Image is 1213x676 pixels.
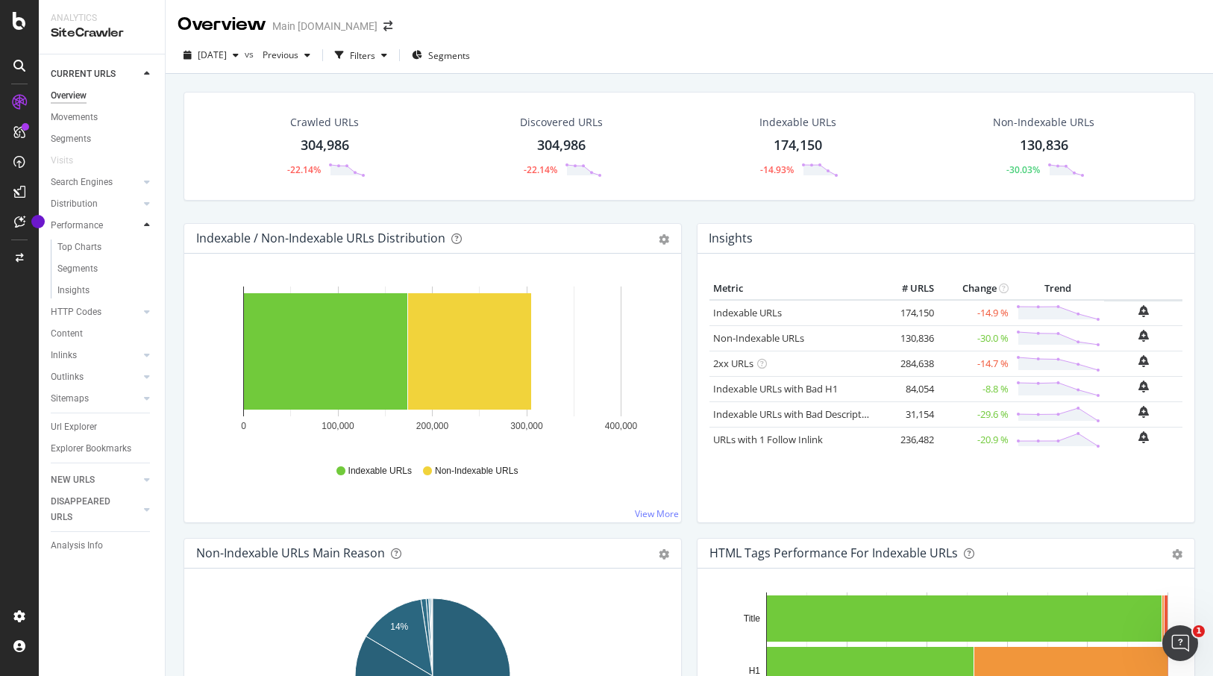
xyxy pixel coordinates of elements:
td: 284,638 [878,351,938,376]
div: CURRENT URLS [51,66,116,82]
a: Inlinks [51,348,140,363]
td: -29.6 % [938,401,1012,427]
h4: Insights [709,228,753,248]
div: Sitemaps [51,391,89,407]
text: H1 [749,666,761,676]
div: Filters [350,49,375,62]
div: HTTP Codes [51,304,101,320]
th: # URLS [878,278,938,300]
div: bell-plus [1138,355,1149,367]
td: 84,054 [878,376,938,401]
a: Explorer Bookmarks [51,441,154,457]
button: [DATE] [178,43,245,67]
div: Analytics [51,12,153,25]
div: Insights [57,283,90,298]
div: Overview [51,88,87,104]
a: Outlinks [51,369,140,385]
a: Indexable URLs [713,306,782,319]
div: Overview [178,12,266,37]
div: SiteCrawler [51,25,153,42]
a: Url Explorer [51,419,154,435]
div: Distribution [51,196,98,212]
span: Previous [257,48,298,61]
span: vs [245,48,257,60]
th: Change [938,278,1012,300]
div: -22.14% [287,163,321,176]
div: 304,986 [537,136,586,155]
a: Indexable URLs with Bad H1 [713,382,838,395]
div: Analysis Info [51,538,103,554]
a: Visits [51,153,88,169]
a: Top Charts [57,240,154,255]
div: Url Explorer [51,419,97,435]
iframe: Intercom live chat [1162,625,1198,661]
div: Non-Indexable URLs [993,115,1094,130]
text: 300,000 [510,421,543,431]
a: DISAPPEARED URLS [51,494,140,525]
div: Discovered URLs [520,115,603,130]
a: NEW URLS [51,472,140,488]
div: Indexable URLs [759,115,836,130]
div: bell-plus [1138,305,1149,317]
div: gear [1172,549,1182,560]
div: 130,836 [1020,136,1068,155]
a: URLs with 1 Follow Inlink [713,433,823,446]
svg: A chart. [196,278,669,451]
div: Movements [51,110,98,125]
div: bell-plus [1138,330,1149,342]
div: Segments [57,261,98,277]
div: arrow-right-arrow-left [383,21,392,31]
div: Content [51,326,83,342]
span: Indexable URLs [348,465,412,478]
div: 304,986 [301,136,349,155]
a: Non-Indexable URLs [713,331,804,345]
div: -22.14% [524,163,557,176]
a: Insights [57,283,154,298]
div: Search Engines [51,175,113,190]
td: 130,836 [878,325,938,351]
a: Analysis Info [51,538,154,554]
div: NEW URLS [51,472,95,488]
a: Sitemaps [51,391,140,407]
span: 2025 Sep. 21st [198,48,227,61]
div: Inlinks [51,348,77,363]
div: Outlinks [51,369,84,385]
div: gear [659,234,669,245]
td: 31,154 [878,401,938,427]
a: Overview [51,88,154,104]
a: 2xx URLs [713,357,753,370]
a: CURRENT URLS [51,66,140,82]
a: Distribution [51,196,140,212]
div: bell-plus [1138,381,1149,392]
td: 236,482 [878,427,938,452]
th: Metric [709,278,878,300]
div: Top Charts [57,240,101,255]
span: 1 [1193,625,1205,637]
div: HTML Tags Performance for Indexable URLs [709,545,958,560]
div: Non-Indexable URLs Main Reason [196,545,385,560]
button: Filters [329,43,393,67]
div: Explorer Bookmarks [51,441,131,457]
span: Non-Indexable URLs [435,465,518,478]
div: DISAPPEARED URLS [51,494,126,525]
a: View More [635,507,679,520]
div: Segments [51,131,91,147]
a: Content [51,326,154,342]
a: Segments [51,131,154,147]
div: Performance [51,218,103,234]
div: bell-plus [1138,431,1149,443]
div: -14.93% [760,163,794,176]
button: Segments [406,43,476,67]
a: Movements [51,110,154,125]
text: 14% [390,622,408,632]
td: -30.0 % [938,325,1012,351]
a: Performance [51,218,140,234]
th: Trend [1012,278,1104,300]
div: Indexable / Non-Indexable URLs Distribution [196,231,445,245]
div: bell-plus [1138,406,1149,418]
a: Segments [57,261,154,277]
div: -30.03% [1006,163,1040,176]
text: 200,000 [416,421,449,431]
text: 0 [241,421,246,431]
